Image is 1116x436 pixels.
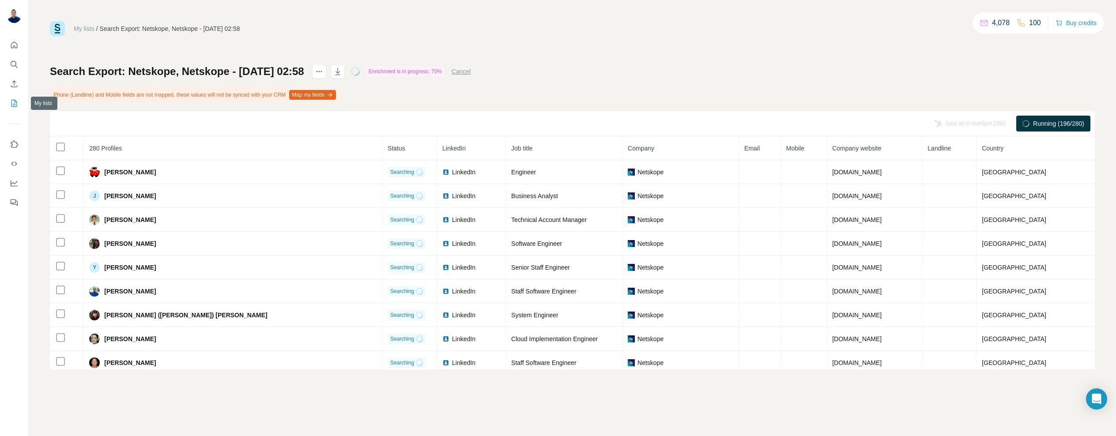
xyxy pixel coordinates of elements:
[637,239,664,248] span: Netskope
[452,239,475,248] span: LinkedIn
[637,168,664,177] span: Netskope
[832,216,882,223] span: [DOMAIN_NAME]
[89,214,100,225] img: Avatar
[452,263,475,272] span: LinkedIn
[628,240,635,247] img: company-logo
[628,264,635,271] img: company-logo
[982,288,1046,295] span: [GEOGRAPHIC_DATA]
[50,87,338,102] div: Phone (Landline) and Mobile fields are not mapped, these values will not be synced with your CRM
[442,335,449,342] img: LinkedIn logo
[1029,18,1041,28] p: 100
[982,335,1046,342] span: [GEOGRAPHIC_DATA]
[628,145,654,152] span: Company
[511,145,532,152] span: Job title
[390,359,414,367] span: Searching
[511,192,558,199] span: Business Analyst
[637,335,664,343] span: Netskope
[832,240,882,247] span: [DOMAIN_NAME]
[50,64,304,79] h1: Search Export: Netskope, Netskope - [DATE] 02:58
[7,195,21,210] button: Feedback
[289,90,336,100] button: Map my fields
[786,145,804,152] span: Mobile
[104,263,156,272] span: [PERSON_NAME]
[7,156,21,172] button: Use Surfe API
[511,288,577,295] span: Staff Software Engineer
[1056,17,1097,29] button: Buy credits
[390,240,414,248] span: Searching
[89,145,122,152] span: 280 Profiles
[442,216,449,223] img: LinkedIn logo
[452,215,475,224] span: LinkedIn
[511,216,587,223] span: Technical Account Manager
[390,311,414,319] span: Searching
[89,262,100,273] div: Y
[7,95,21,111] button: My lists
[104,311,267,319] span: [PERSON_NAME] ([PERSON_NAME]) [PERSON_NAME]
[628,288,635,295] img: company-logo
[628,192,635,199] img: company-logo
[628,216,635,223] img: company-logo
[7,37,21,53] button: Quick start
[832,335,882,342] span: [DOMAIN_NAME]
[628,335,635,342] img: company-logo
[982,359,1046,366] span: [GEOGRAPHIC_DATA]
[511,312,558,319] span: System Engineer
[511,359,577,366] span: Staff Software Engineer
[442,240,449,247] img: LinkedIn logo
[511,169,536,176] span: Engineer
[982,192,1046,199] span: [GEOGRAPHIC_DATA]
[628,312,635,319] img: company-logo
[104,192,156,200] span: [PERSON_NAME]
[390,168,414,176] span: Searching
[7,175,21,191] button: Dashboard
[104,287,156,296] span: [PERSON_NAME]
[832,359,882,366] span: [DOMAIN_NAME]
[982,169,1046,176] span: [GEOGRAPHIC_DATA]
[7,76,21,92] button: Enrich CSV
[7,9,21,23] img: Avatar
[74,25,94,32] a: My lists
[7,56,21,72] button: Search
[452,358,475,367] span: LinkedIn
[442,359,449,366] img: LinkedIn logo
[89,310,100,320] img: Avatar
[89,167,100,177] img: Avatar
[832,288,882,295] span: [DOMAIN_NAME]
[832,264,882,271] span: [DOMAIN_NAME]
[390,287,414,295] span: Searching
[388,145,405,152] span: Status
[511,240,562,247] span: Software Engineer
[7,136,21,152] button: Use Surfe on LinkedIn
[1086,388,1107,410] div: Open Intercom Messenger
[100,24,240,33] div: Search Export: Netskope, Netskope - [DATE] 02:58
[992,18,1010,28] p: 4,078
[104,239,156,248] span: [PERSON_NAME]
[637,311,664,319] span: Netskope
[442,145,466,152] span: LinkedIn
[637,192,664,200] span: Netskope
[452,192,475,200] span: LinkedIn
[452,311,475,319] span: LinkedIn
[89,286,100,297] img: Avatar
[96,24,98,33] li: /
[312,64,326,79] button: actions
[442,192,449,199] img: LinkedIn logo
[637,263,664,272] span: Netskope
[927,145,951,152] span: Landline
[104,358,156,367] span: [PERSON_NAME]
[982,216,1046,223] span: [GEOGRAPHIC_DATA]
[452,168,475,177] span: LinkedIn
[452,67,471,76] button: Cancel
[104,168,156,177] span: [PERSON_NAME]
[832,192,882,199] span: [DOMAIN_NAME]
[452,287,475,296] span: LinkedIn
[89,334,100,344] img: Avatar
[50,21,65,36] img: Surfe Logo
[1033,119,1084,128] span: Running (196/280)
[982,264,1046,271] span: [GEOGRAPHIC_DATA]
[390,192,414,200] span: Searching
[982,145,1003,152] span: Country
[390,263,414,271] span: Searching
[637,215,664,224] span: Netskope
[104,215,156,224] span: [PERSON_NAME]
